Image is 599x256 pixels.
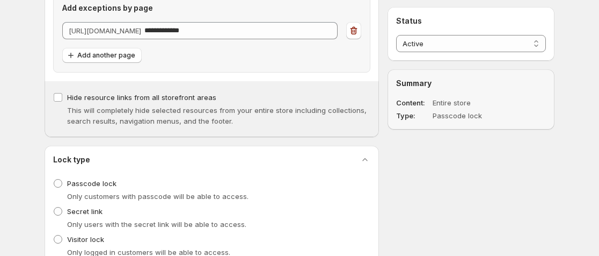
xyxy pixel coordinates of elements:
span: Add another page [77,51,135,60]
dd: Passcode lock [433,110,515,121]
button: Add another page [62,48,142,63]
span: Secret link [67,207,103,216]
span: Visitor lock [67,235,104,244]
h2: Add exceptions by page [62,3,361,13]
h2: Summary [396,78,546,89]
h2: Lock type [53,154,90,165]
dt: Content: [396,97,430,108]
h2: Status [396,16,546,26]
span: Only users with the secret link will be able to access. [67,220,246,229]
span: Hide resource links from all storefront areas [67,93,216,102]
span: [URL][DOMAIN_NAME] [69,26,141,35]
span: Passcode lock [67,179,116,188]
span: This will completely hide selected resources from your entire store including collections, search... [67,106,367,125]
dd: Entire store [433,97,515,108]
span: Only customers with passcode will be able to access. [67,192,249,201]
dt: Type: [396,110,430,121]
